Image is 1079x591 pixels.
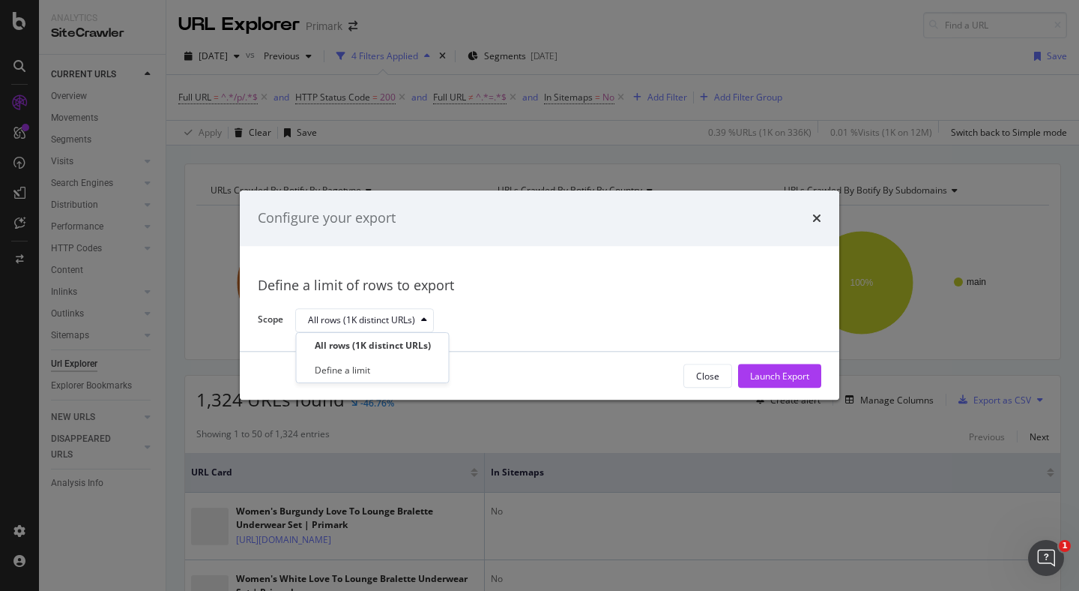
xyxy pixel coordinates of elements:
button: All rows (1K distinct URLs) [295,308,434,332]
div: All rows (1K distinct URLs) [315,339,431,352]
div: modal [240,190,839,400]
div: Configure your export [258,208,396,228]
div: All rows (1K distinct URLs) [308,316,415,325]
div: Launch Export [750,370,809,382]
iframe: Intercom live chat [1028,540,1064,576]
div: Close [696,370,719,382]
div: Define a limit of rows to export [258,276,821,295]
button: Close [683,364,732,388]
div: times [812,208,821,228]
label: Scope [258,313,283,330]
button: Launch Export [738,364,821,388]
div: Define a limit [315,364,370,376]
span: 1 [1059,540,1071,552]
